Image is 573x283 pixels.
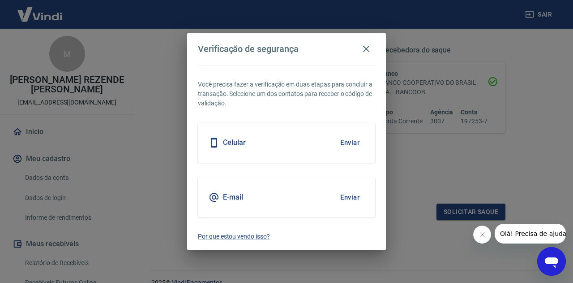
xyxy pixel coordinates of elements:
p: Você precisa fazer a verificação em duas etapas para concluir a transação. Selecione um dos conta... [198,80,375,108]
a: Por que estou vendo isso? [198,232,375,241]
span: Olá! Precisa de ajuda? [5,6,75,13]
iframe: Botão para abrir a janela de mensagens [537,247,566,276]
button: Enviar [335,133,364,152]
h5: Celular [223,138,246,147]
iframe: Mensagem da empresa [495,224,566,244]
h4: Verificação de segurança [198,44,299,54]
button: Enviar [335,188,364,207]
iframe: Fechar mensagem [473,226,491,244]
h5: E-mail [223,193,243,202]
